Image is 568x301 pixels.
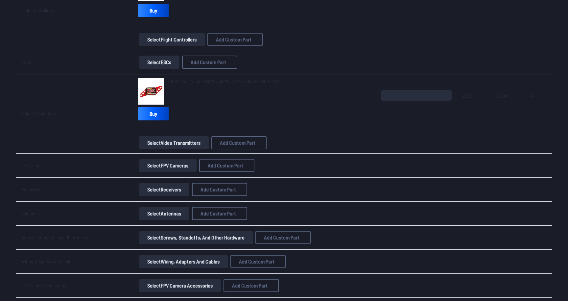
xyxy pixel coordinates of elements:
[138,136,210,149] a: SelectVideo Transmitters
[138,107,169,120] a: Buy
[21,8,53,13] a: Flight Controllers
[138,159,198,172] a: SelectFPV Cameras
[139,231,253,244] button: SelectScrews, Standoffs, and Other Hardware
[232,283,268,288] span: Add Custom Part
[211,136,267,149] button: Add Custom Part
[139,279,221,292] button: SelectFPV Camera Accessories
[139,183,189,196] button: SelectReceivers
[21,111,57,116] a: Video Transmitters
[21,283,69,288] a: FPV Camera Accessories
[138,255,229,268] a: SelectWiring, Adapters and Cables
[21,59,31,65] a: ESCs
[230,255,286,268] button: Add Custom Part
[138,56,181,69] a: SelectESCs
[182,56,237,69] button: Add Custom Part
[201,187,236,192] span: Add Custom Part
[192,183,247,196] button: Add Custom Part
[138,231,254,244] a: SelectScrews, Standoffs, and Other Hardware
[208,163,243,168] span: Add Custom Part
[138,4,169,17] a: Buy
[139,33,205,46] button: SelectFlight Controllers
[192,207,247,220] button: Add Custom Part
[139,136,209,149] button: SelectVideo Transmitters
[497,90,512,122] span: 22.90
[139,56,179,69] button: SelectESCs
[167,79,291,84] span: HGLRC Zeus Nano 16x16/20x20/25x25 25-350mW 5.8GHz VTX - U.FL
[21,235,95,240] a: Screws, Standoffs, and Other Hardware
[255,231,311,244] button: Add Custom Part
[138,279,222,292] a: SelectFPV Camera Accessories
[139,255,228,268] button: SelectWiring, Adapters and Cables
[220,140,255,145] span: Add Custom Part
[462,90,487,122] span: 22.90
[138,183,191,196] a: SelectReceivers
[167,78,291,85] a: HGLRC Zeus Nano 16x16/20x20/25x25 25-350mW 5.8GHz VTX - U.FL
[224,279,279,292] button: Add Custom Part
[21,187,40,192] a: Receivers
[21,163,47,168] a: FPV Cameras
[138,207,191,220] a: SelectAntennas
[139,159,197,172] button: SelectFPV Cameras
[139,207,189,220] button: SelectAntennas
[264,235,299,240] span: Add Custom Part
[21,259,74,264] a: Wiring, Adapters and Cables
[239,259,274,264] span: Add Custom Part
[201,211,236,216] span: Add Custom Part
[138,78,164,105] img: image
[138,33,206,46] a: SelectFlight Controllers
[199,159,254,172] button: Add Custom Part
[216,37,251,42] span: Add Custom Part
[191,60,226,65] span: Add Custom Part
[21,211,39,216] a: Antennas
[207,33,263,46] button: Add Custom Part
